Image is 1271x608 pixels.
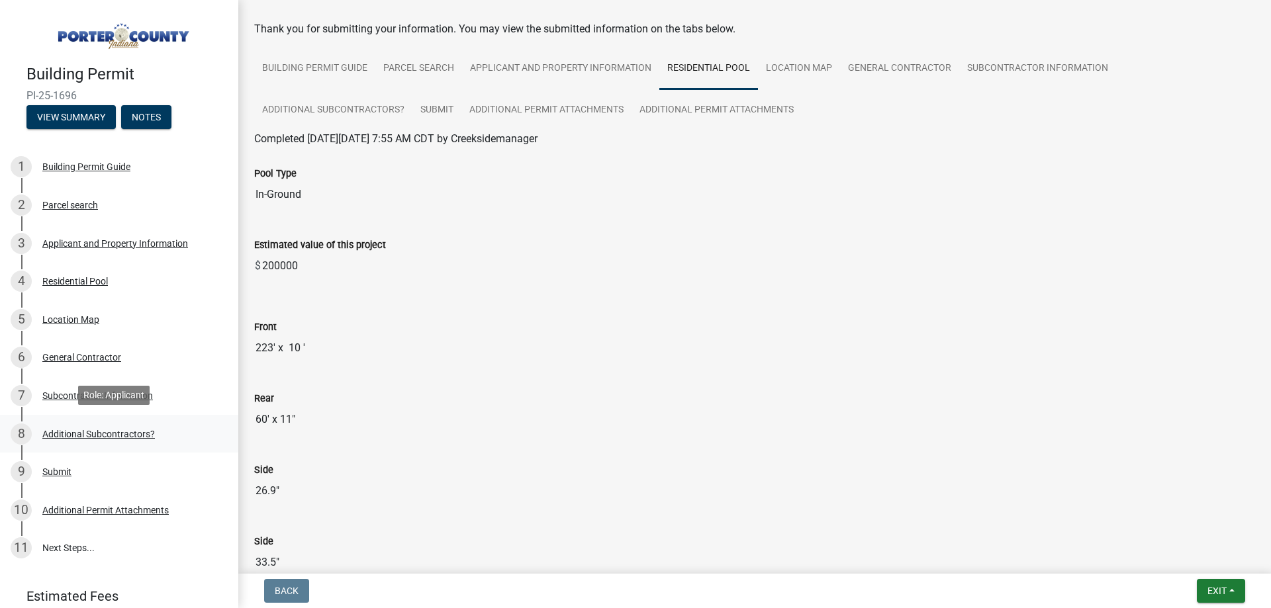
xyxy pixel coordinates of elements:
div: 3 [11,233,32,254]
a: Building Permit Guide [254,48,375,90]
div: Submit [42,467,71,476]
a: Additional Permit Attachments [461,89,632,132]
label: Front [254,323,277,332]
wm-modal-confirm: Summary [26,112,116,123]
wm-modal-confirm: Notes [121,112,171,123]
h4: Building Permit [26,65,228,84]
label: Pool Type [254,169,297,179]
label: Side [254,537,273,546]
div: 7 [11,385,32,406]
a: Submit [412,89,461,132]
div: Additional Subcontractors? [42,429,155,439]
span: Completed [DATE][DATE] 7:55 AM CDT by Creeksidemanager [254,132,538,145]
div: 5 [11,309,32,330]
a: Parcel search [375,48,462,90]
div: 9 [11,461,32,482]
div: Residential Pool [42,277,108,286]
div: 11 [11,537,32,558]
img: Porter County, Indiana [26,14,217,51]
a: General Contractor [840,48,959,90]
span: PI-25-1696 [26,89,212,102]
button: View Summary [26,105,116,129]
button: Notes [121,105,171,129]
div: Additional Permit Attachments [42,505,169,515]
label: Side [254,466,273,475]
div: Parcel search [42,200,98,210]
div: 1 [11,156,32,177]
div: 4 [11,271,32,292]
div: 8 [11,423,32,445]
div: Thank you for submitting your information. You may view the submitted information on the tabs below. [254,21,1255,37]
a: Additional Permit Attachments [632,89,802,132]
div: Subcontractor Information [42,391,153,400]
div: 2 [11,195,32,216]
div: Applicant and Property Information [42,239,188,248]
div: Role: Applicant [78,386,150,405]
div: General Contractor [42,353,121,362]
div: 6 [11,347,32,368]
span: $ [254,253,261,279]
div: Location Map [42,315,99,324]
label: Estimated value of this project [254,241,386,250]
button: Exit [1197,579,1245,603]
span: Exit [1207,586,1227,596]
span: Back [275,586,299,596]
div: Building Permit Guide [42,162,130,171]
a: Subcontractor Information [959,48,1116,90]
a: Residential Pool [659,48,758,90]
label: Rear [254,394,274,404]
a: Location Map [758,48,840,90]
a: Additional Subcontractors? [254,89,412,132]
a: Applicant and Property Information [462,48,659,90]
div: 10 [11,499,32,521]
button: Back [264,579,309,603]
